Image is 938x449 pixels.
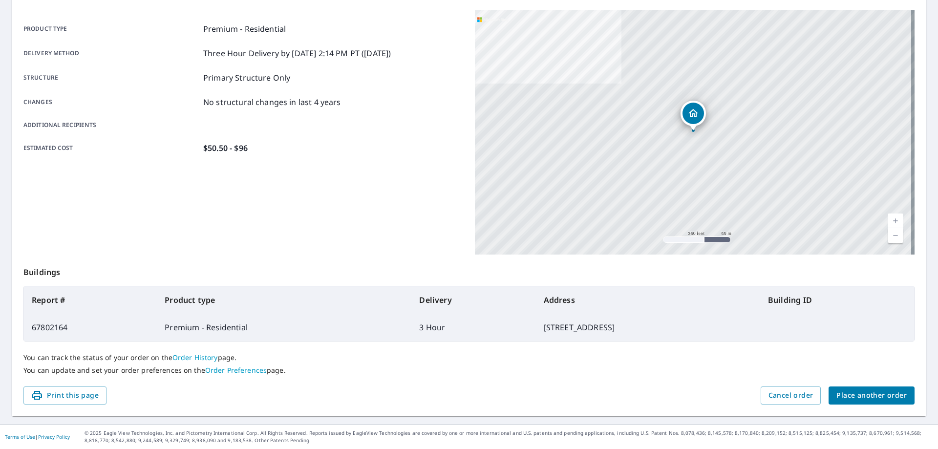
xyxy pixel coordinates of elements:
[761,386,821,405] button: Cancel order
[836,389,907,402] span: Place another order
[23,142,199,154] p: Estimated cost
[38,433,70,440] a: Privacy Policy
[23,47,199,59] p: Delivery method
[24,286,157,314] th: Report #
[157,314,411,341] td: Premium - Residential
[760,286,914,314] th: Building ID
[888,228,903,243] a: Current Level 17, Zoom Out
[203,47,391,59] p: Three Hour Delivery by [DATE] 2:14 PM PT ([DATE])
[23,386,107,405] button: Print this page
[23,121,199,129] p: Additional recipients
[23,366,915,375] p: You can update and set your order preferences on the page.
[203,72,290,84] p: Primary Structure Only
[411,314,535,341] td: 3 Hour
[23,96,199,108] p: Changes
[829,386,915,405] button: Place another order
[5,434,70,440] p: |
[205,365,267,375] a: Order Preferences
[203,142,248,154] p: $50.50 - $96
[23,72,199,84] p: Structure
[24,314,157,341] td: 67802164
[203,23,286,35] p: Premium - Residential
[23,23,199,35] p: Product type
[681,101,706,131] div: Dropped pin, building 1, Residential property, 210 W 1st St Higginsville, MO 64037
[5,433,35,440] a: Terms of Use
[536,286,760,314] th: Address
[23,353,915,362] p: You can track the status of your order on the page.
[203,96,341,108] p: No structural changes in last 4 years
[411,286,535,314] th: Delivery
[536,314,760,341] td: [STREET_ADDRESS]
[172,353,218,362] a: Order History
[23,255,915,286] p: Buildings
[157,286,411,314] th: Product type
[888,214,903,228] a: Current Level 17, Zoom In
[85,429,933,444] p: © 2025 Eagle View Technologies, Inc. and Pictometry International Corp. All Rights Reserved. Repo...
[768,389,813,402] span: Cancel order
[31,389,99,402] span: Print this page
